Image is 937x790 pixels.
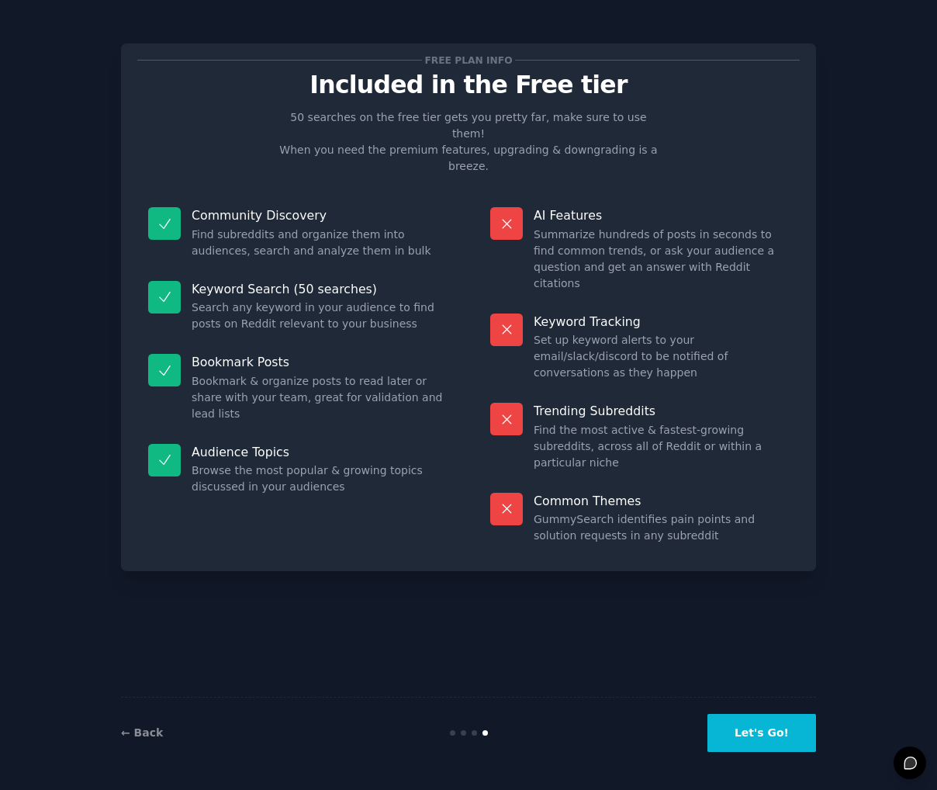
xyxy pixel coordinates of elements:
dd: Summarize hundreds of posts in seconds to find common trends, or ask your audience a question and... [534,227,789,292]
p: Keyword Tracking [534,314,789,330]
p: Community Discovery [192,207,447,223]
p: Common Themes [534,493,789,509]
p: 50 searches on the free tier gets you pretty far, make sure to use them! When you need the premiu... [273,109,664,175]
dd: Bookmark & organize posts to read later or share with your team, great for validation and lead lists [192,373,447,422]
dd: Find subreddits and organize them into audiences, search and analyze them in bulk [192,227,447,259]
dd: Search any keyword in your audience to find posts on Reddit relevant to your business [192,300,447,332]
span: Free plan info [422,52,515,68]
p: Trending Subreddits [534,403,789,419]
p: Bookmark Posts [192,354,447,370]
p: AI Features [534,207,789,223]
a: ← Back [121,726,163,739]
dd: Set up keyword alerts to your email/slack/discord to be notified of conversations as they happen [534,332,789,381]
dd: Browse the most popular & growing topics discussed in your audiences [192,463,447,495]
button: Let's Go! [707,714,816,752]
p: Audience Topics [192,444,447,460]
dd: Find the most active & fastest-growing subreddits, across all of Reddit or within a particular niche [534,422,789,471]
p: Included in the Free tier [137,71,800,99]
dd: GummySearch identifies pain points and solution requests in any subreddit [534,511,789,544]
p: Keyword Search (50 searches) [192,281,447,297]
